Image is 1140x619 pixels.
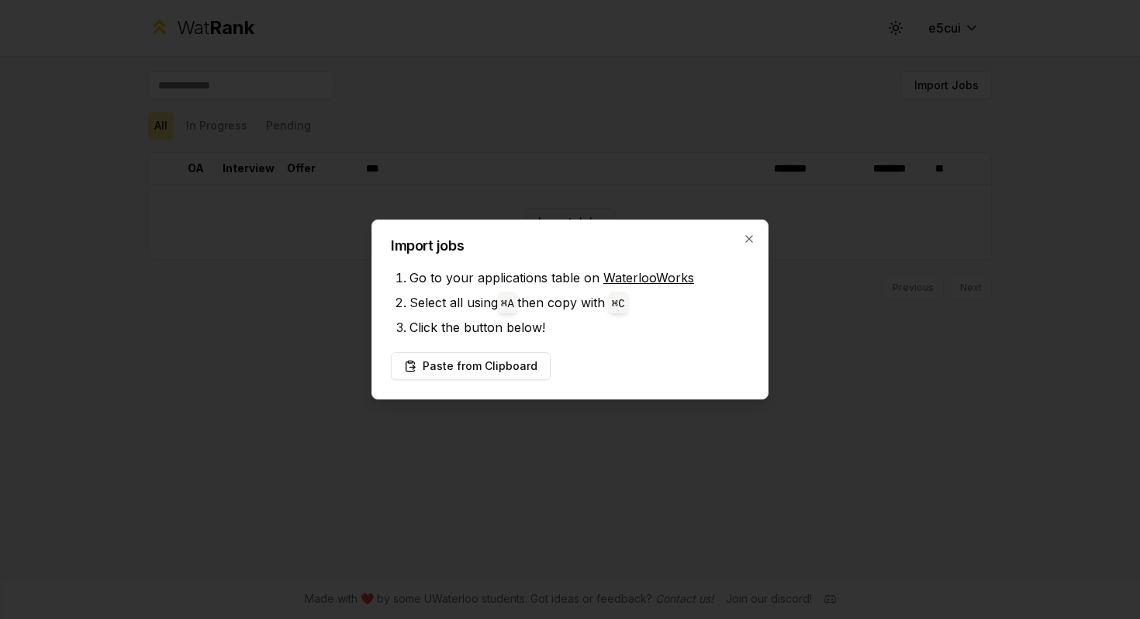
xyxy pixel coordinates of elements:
[391,239,749,253] h2: Import jobs
[409,315,749,340] li: Click the button below!
[501,298,514,310] code: ⌘ A
[409,265,749,290] li: Go to your applications table on
[603,270,694,285] a: WaterlooWorks
[612,298,625,310] code: ⌘ C
[391,352,551,380] button: Paste from Clipboard
[409,290,749,315] li: Select all using then copy with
